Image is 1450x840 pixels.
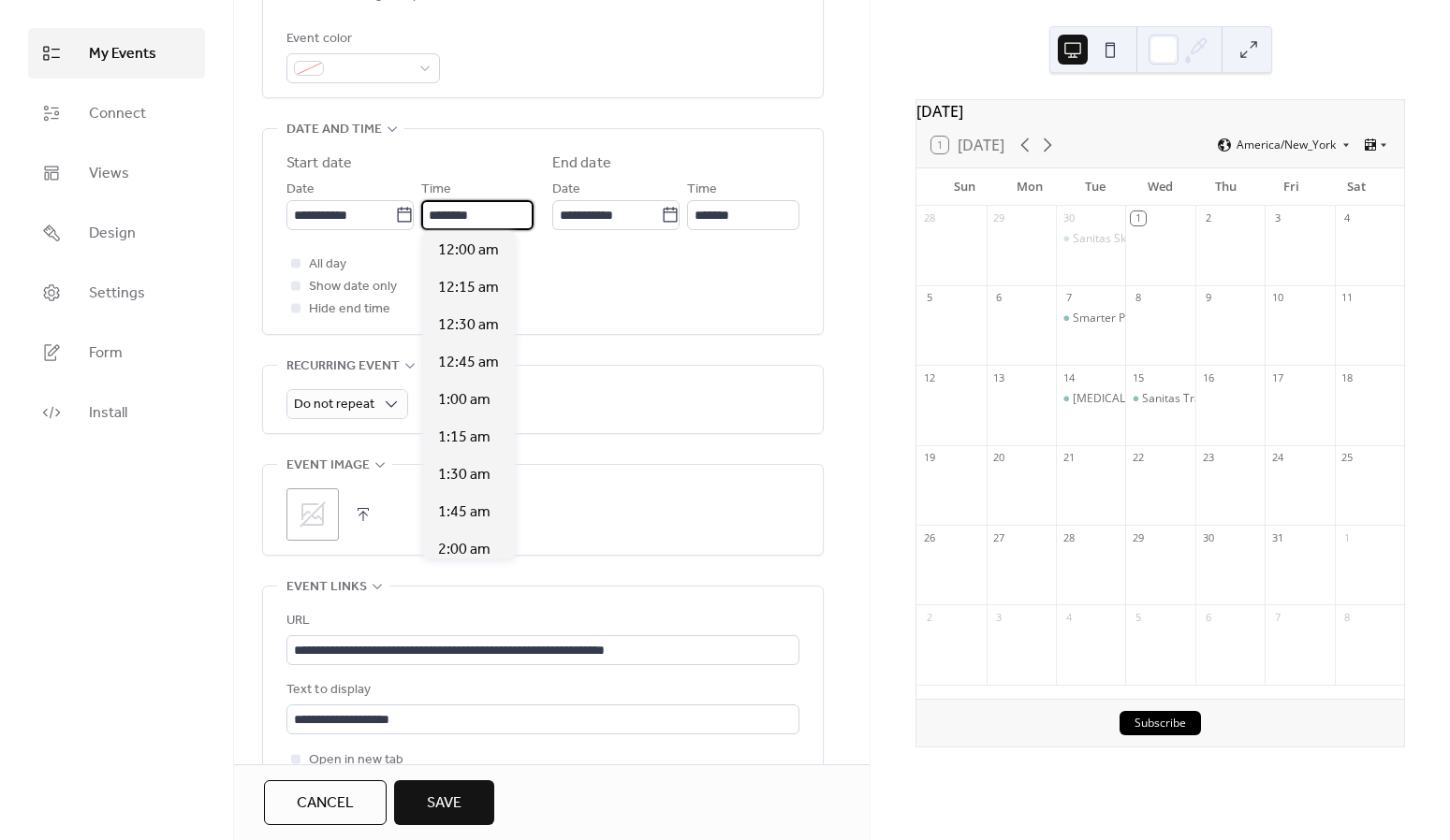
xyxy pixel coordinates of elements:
div: 29 [1131,530,1145,544]
span: 12:00 am [438,239,499,262]
div: [DATE] [916,100,1404,123]
div: 1 [1131,211,1145,225]
div: Text to display [286,679,796,702]
span: Date and time [286,119,382,141]
div: 5 [1131,610,1145,624]
div: 3 [992,610,1006,624]
span: Time [687,179,717,201]
span: Settings [89,282,145,305]
button: Subscribe [1120,711,1201,735]
div: 23 [1201,451,1215,465]
span: Connect [89,103,146,125]
button: Save [394,780,494,825]
div: 17 [1270,370,1284,384]
div: 14 [1062,370,1076,384]
a: Install [28,387,205,438]
span: Time [421,179,451,201]
div: 2 [922,610,936,624]
div: 5 [922,291,936,305]
span: 1:00 am [438,389,491,412]
div: 15 [1131,370,1145,384]
span: Views [89,163,129,185]
span: Cancel [297,792,354,815]
div: Sanitas Skincare | Clear Skin Detox [1073,231,1257,247]
div: 6 [992,291,1006,305]
div: 13 [992,370,1006,384]
div: 8 [1340,610,1355,624]
div: 12 [922,370,936,384]
span: Hide end time [309,298,390,321]
div: 2 [1201,211,1215,225]
span: 12:15 am [438,277,499,299]
a: Design [28,208,205,258]
div: Sanitas Skincare | Clear Skin Detox [1056,231,1125,247]
div: 28 [922,211,936,225]
div: 31 [1270,530,1284,544]
div: 6 [1201,610,1215,624]
span: Save [427,792,461,815]
div: Event color [286,28,436,51]
div: Sun [931,168,997,206]
div: Start date [286,152,352,175]
span: Do not repeat [294,392,374,417]
a: My Events [28,28,205,79]
div: Sat [1324,168,1389,206]
div: 20 [992,451,1006,465]
div: Inflammaging: What It Is + How to Combat It [1056,391,1125,407]
a: Settings [28,268,205,318]
span: 1:15 am [438,427,491,449]
span: Show date only [309,276,397,298]
span: Date [552,179,580,201]
div: 24 [1270,451,1284,465]
div: 7 [1270,610,1284,624]
div: 4 [1340,211,1355,225]
span: 1:30 am [438,464,491,486]
div: Wed [1128,168,1194,206]
span: 12:45 am [438,352,499,374]
div: 30 [1201,530,1215,544]
span: Form [89,342,123,365]
button: Cancel [264,780,387,825]
div: Smarter Promotions + Stronger Client Loyalty [1073,311,1309,326]
div: 21 [1062,451,1076,465]
div: 4 [1062,610,1076,624]
a: Connect [28,88,205,138]
div: Fri [1258,168,1324,206]
div: 18 [1340,370,1355,384]
span: Recurring event [286,355,400,378]
span: All day [309,253,346,276]
div: 26 [922,530,936,544]
span: 12:30 am [438,314,499,337]
span: Event image [286,455,370,477]
div: 1 [1340,530,1355,544]
span: America/New_York [1237,139,1336,151]
div: 7 [1062,291,1076,305]
div: Smarter Promotions + Stronger Client Loyalty [1056,311,1125,326]
span: Event links [286,576,367,599]
a: Views [28,148,205,198]
div: 16 [1201,370,1215,384]
div: 8 [1131,291,1145,305]
div: URL [286,610,796,632]
div: Tue [1062,168,1128,206]
span: Design [89,223,136,245]
span: Date [286,179,315,201]
div: 3 [1270,211,1284,225]
div: Mon [997,168,1062,206]
div: 22 [1131,451,1145,465]
div: 11 [1340,291,1355,305]
div: [MEDICAL_DATA]: What It Is + How to Combat It [1073,391,1319,407]
div: 28 [1062,530,1076,544]
span: 1:45 am [438,501,491,524]
a: Form [28,327,205,378]
span: 2:00 am [438,539,491,561]
div: 25 [1340,451,1355,465]
div: 30 [1062,211,1076,225]
div: 9 [1201,291,1215,305]
div: 19 [922,451,936,465]
span: Open in new tab [309,749,403,772]
div: 10 [1270,291,1284,305]
div: Sanitas Training Institute Presents: Professional Series 2025: Science + Strategy + Success [1125,391,1194,407]
span: My Events [89,43,156,65]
